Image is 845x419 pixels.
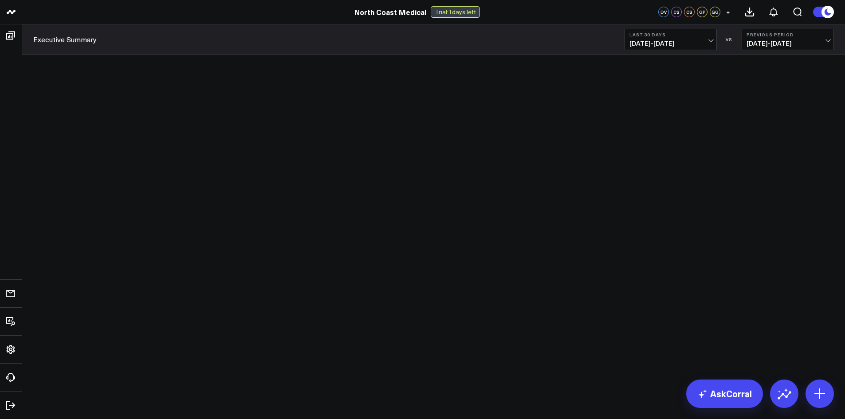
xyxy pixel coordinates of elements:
div: VS [721,37,737,42]
span: + [726,9,730,15]
span: [DATE] - [DATE] [747,40,829,47]
a: AskCorral [686,380,763,408]
div: DV [658,7,669,17]
div: CS [671,7,682,17]
div: Trial: 1 days left [431,6,480,18]
button: Last 30 Days[DATE]-[DATE] [625,29,717,50]
button: + [723,7,733,17]
div: GP [697,7,707,17]
div: CS [684,7,695,17]
button: Previous Period[DATE]-[DATE] [742,29,834,50]
b: Last 30 Days [629,32,712,37]
div: GG [710,7,720,17]
span: [DATE] - [DATE] [629,40,712,47]
a: Executive Summary [33,35,97,44]
a: North Coast Medical [354,7,426,17]
b: Previous Period [747,32,829,37]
